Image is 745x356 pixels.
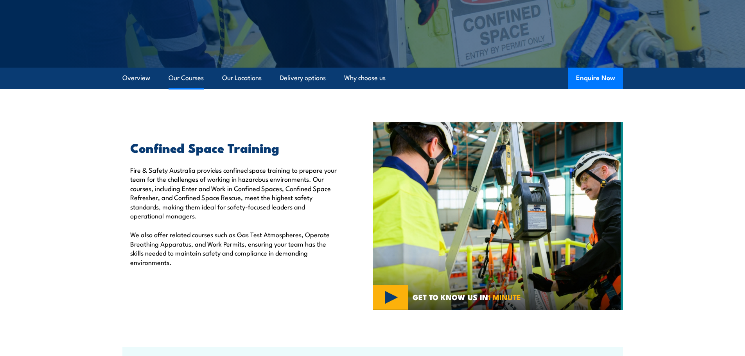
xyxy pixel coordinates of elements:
img: Confined Space Courses Australia [373,122,623,310]
span: GET TO KNOW US IN [413,293,521,301]
a: Our Locations [222,68,262,88]
a: Our Courses [169,68,204,88]
a: Delivery options [280,68,326,88]
h2: Confined Space Training [130,142,337,153]
strong: 1 MINUTE [488,291,521,302]
p: Fire & Safety Australia provides confined space training to prepare your team for the challenges ... [130,165,337,220]
a: Overview [122,68,150,88]
p: We also offer related courses such as Gas Test Atmospheres, Operate Breathing Apparatus, and Work... [130,230,337,267]
a: Why choose us [344,68,386,88]
button: Enquire Now [568,68,623,89]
